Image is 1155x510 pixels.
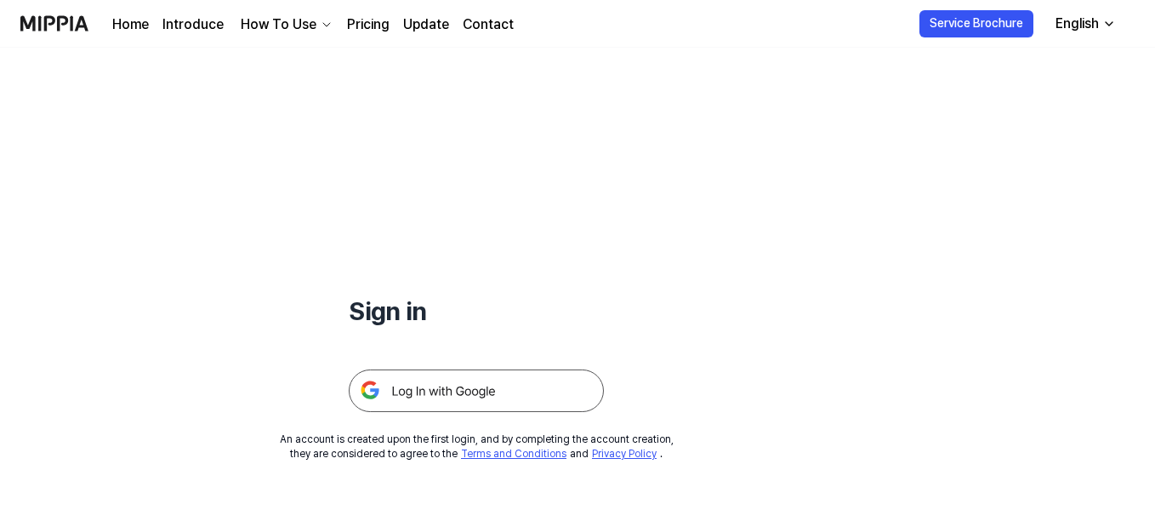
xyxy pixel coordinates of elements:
[280,433,674,461] div: An account is created upon the first login, and by completing the account creation, they are cons...
[1052,14,1102,34] div: English
[461,448,566,460] a: Terms and Conditions
[349,370,604,412] img: 구글 로그인 버튼
[347,14,390,35] a: Pricing
[403,14,449,35] a: Update
[919,10,1033,37] button: Service Brochure
[463,14,514,35] a: Contact
[1042,7,1126,41] button: English
[237,14,333,35] button: How To Use
[112,14,149,35] a: Home
[162,14,224,35] a: Introduce
[237,14,320,35] div: How To Use
[592,448,657,460] a: Privacy Policy
[349,293,604,329] h1: Sign in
